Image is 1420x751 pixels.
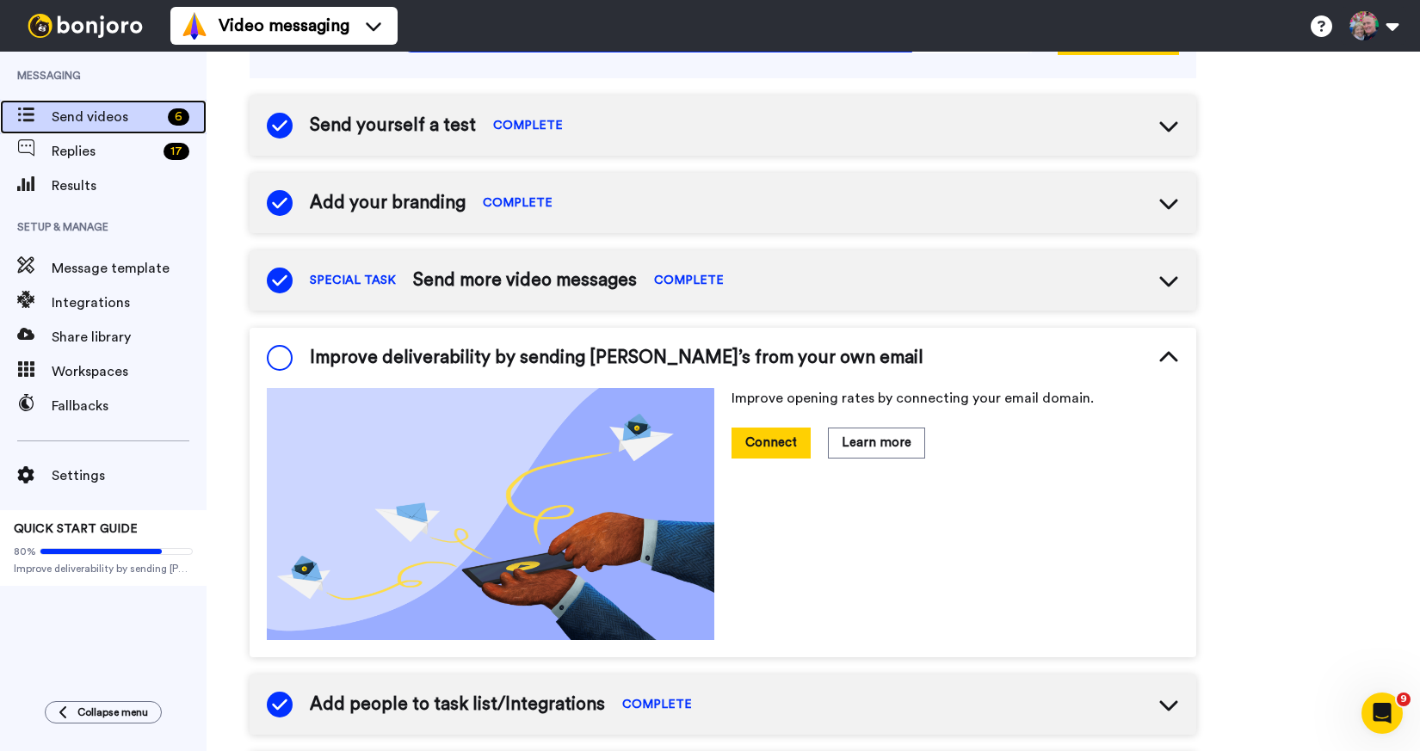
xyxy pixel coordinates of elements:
[310,113,476,139] span: Send yourself a test
[52,175,207,196] span: Results
[483,194,553,212] span: COMPLETE
[1361,693,1403,734] iframe: Intercom live chat
[52,258,207,279] span: Message template
[654,272,724,289] span: COMPLETE
[14,523,138,535] span: QUICK START GUIDE
[219,14,349,38] span: Video messaging
[52,107,161,127] span: Send videos
[52,141,157,162] span: Replies
[267,388,714,640] img: dd6c8a9f1ed48e0e95fda52f1ebb0ebe.png
[732,428,811,458] button: Connect
[52,361,207,382] span: Workspaces
[732,388,1179,409] p: Improve opening rates by connecting your email domain.
[828,428,925,458] button: Learn more
[52,465,207,486] span: Settings
[52,396,207,416] span: Fallbacks
[14,545,36,558] span: 80%
[164,143,189,160] div: 17
[310,190,466,216] span: Add your branding
[1397,693,1411,706] span: 9
[413,268,637,293] span: Send more video messages
[77,705,148,719] span: Collapse menu
[181,12,208,40] img: vm-color.svg
[168,108,189,126] div: 6
[45,701,162,723] button: Collapse menu
[21,14,150,38] img: bj-logo-header-white.svg
[493,117,563,134] span: COMPLETE
[52,292,207,313] span: Integrations
[310,272,396,289] span: SPECIAL TASK
[310,692,605,717] span: Add people to task list/Integrations
[14,562,193,576] span: Improve deliverability by sending [PERSON_NAME]’s from your own email
[52,327,207,348] span: Share library
[622,696,692,713] span: COMPLETE
[310,345,923,371] span: Improve deliverability by sending [PERSON_NAME]’s from your own email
